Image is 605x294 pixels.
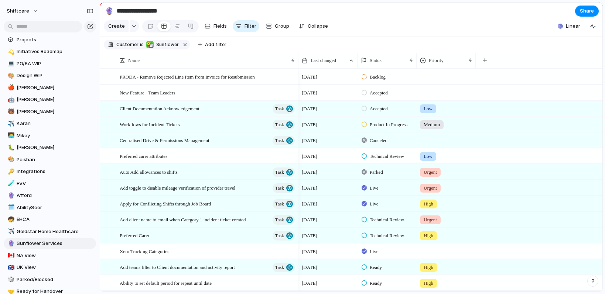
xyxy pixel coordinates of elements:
[7,240,14,247] button: 🔮
[424,232,433,239] span: High
[17,48,93,55] span: Initiatives Roadmap
[311,57,336,64] span: Last changed
[8,167,13,176] div: 🔑
[424,105,433,113] span: Low
[7,192,14,199] button: 🔮
[7,252,14,259] button: 🇨🇦
[429,57,444,64] span: Priority
[17,132,93,139] span: Mikey
[370,232,404,239] span: Technical Review
[424,200,433,208] span: High
[7,72,14,79] button: 🎨
[8,191,13,200] div: 🔮
[424,280,433,287] span: High
[4,82,96,93] a: 🍎[PERSON_NAME]
[8,227,13,236] div: ✈️
[4,142,96,153] a: 🐛[PERSON_NAME]
[17,156,93,163] span: Peishan
[4,118,96,129] div: ✈️Karan
[302,137,317,144] span: [DATE]
[3,5,42,17] button: shiftcare
[273,199,295,209] button: Task
[275,135,284,146] span: Task
[370,121,408,128] span: Product In Progress
[273,231,295,241] button: Task
[262,20,293,32] button: Group
[8,72,13,80] div: 🎨
[302,232,317,239] span: [DATE]
[7,156,14,163] button: 🎨
[424,216,437,224] span: Urgent
[7,132,14,139] button: 👨‍💻
[7,180,14,187] button: 🧪
[575,6,599,17] button: Share
[370,89,388,97] span: Accepted
[120,199,211,208] span: Apply for Conflicting Shifts through Job Board
[7,228,14,235] button: ✈️
[156,41,179,48] span: Sunflower
[17,240,93,247] span: Sunflower Services
[8,239,13,248] div: 🔮
[8,215,13,224] div: 🧒
[370,216,404,224] span: Technical Review
[17,72,93,79] span: Design WIP
[8,48,13,56] div: 💫
[4,106,96,117] div: 🐻[PERSON_NAME]
[4,94,96,105] a: 🤖[PERSON_NAME]
[8,263,13,272] div: 🇬🇧
[4,154,96,165] div: 🎨Peishan
[4,262,96,273] a: 🇬🇧UK View
[120,263,235,271] span: Add teams filter to Client documentation and activity report
[17,276,93,283] span: Parked/Blocked
[7,48,14,55] button: 💫
[4,178,96,189] div: 🧪EVV
[194,39,231,50] button: Add filter
[370,280,382,287] span: Ready
[120,247,169,255] span: Xero Tracking Categories
[555,21,583,32] button: Linear
[4,214,96,225] a: 🧒EHCA
[120,167,178,176] span: Auto Add allowances to shifts
[120,183,235,192] span: Add toggle to disable mileage verification of provider travel
[302,264,317,271] span: [DATE]
[120,279,212,287] span: Ability to set default period for repeat until date
[7,264,14,271] button: 🇬🇧
[4,202,96,213] a: 🗓️AbilitySeer
[7,108,14,115] button: 🐻
[205,41,226,48] span: Add filter
[202,20,230,32] button: Fields
[4,274,96,285] a: 🎲Parked/Blocked
[7,7,29,15] span: shiftcare
[120,231,149,239] span: Preferred Carer
[4,250,96,261] div: 🇨🇦NA View
[7,144,14,151] button: 🐛
[296,20,331,32] button: Collapse
[7,60,14,68] button: 💻
[273,183,295,193] button: Task
[105,6,113,16] div: 🔮
[17,84,93,91] span: [PERSON_NAME]
[424,121,440,128] span: Medium
[7,96,14,103] button: 🤖
[8,131,13,140] div: 👨‍💻
[7,84,14,91] button: 🍎
[8,251,13,260] div: 🇨🇦
[120,152,167,160] span: Preferred carer attributes
[8,120,13,128] div: ✈️
[108,23,125,30] span: Create
[302,73,317,81] span: [DATE]
[4,226,96,237] a: ✈️Goldstar Home Healthcare
[8,83,13,92] div: 🍎
[17,120,93,127] span: Karan
[4,190,96,201] div: 🔮Afford
[4,46,96,57] div: 💫Initiatives Roadmap
[302,153,317,160] span: [DATE]
[275,231,284,241] span: Task
[302,89,317,97] span: [DATE]
[424,153,433,160] span: Low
